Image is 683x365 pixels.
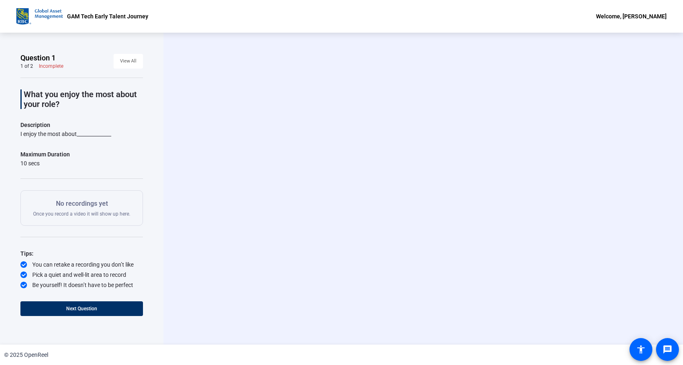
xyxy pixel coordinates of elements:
[16,8,63,24] img: OpenReel logo
[20,130,143,138] div: I enjoy the most about______________
[33,199,130,217] div: Once you record a video it will show up here.
[20,271,143,279] div: Pick a quiet and well-lit area to record
[24,89,143,109] p: What you enjoy the most about your role?
[596,11,667,21] div: Welcome, [PERSON_NAME]
[20,249,143,258] div: Tips:
[114,54,143,69] button: View All
[120,55,136,67] span: View All
[67,11,148,21] p: GAM Tech Early Talent Journey
[663,345,672,354] mat-icon: message
[39,63,63,69] div: Incomplete
[20,63,33,69] div: 1 of 2
[20,120,143,130] p: Description
[20,301,143,316] button: Next Question
[20,159,70,167] div: 10 secs
[33,199,130,209] p: No recordings yet
[636,345,646,354] mat-icon: accessibility
[66,306,97,312] span: Next Question
[20,281,143,289] div: Be yourself! It doesn’t have to be perfect
[20,149,70,159] div: Maximum Duration
[4,351,48,359] div: © 2025 OpenReel
[20,53,56,63] span: Question 1
[20,260,143,269] div: You can retake a recording you don’t like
